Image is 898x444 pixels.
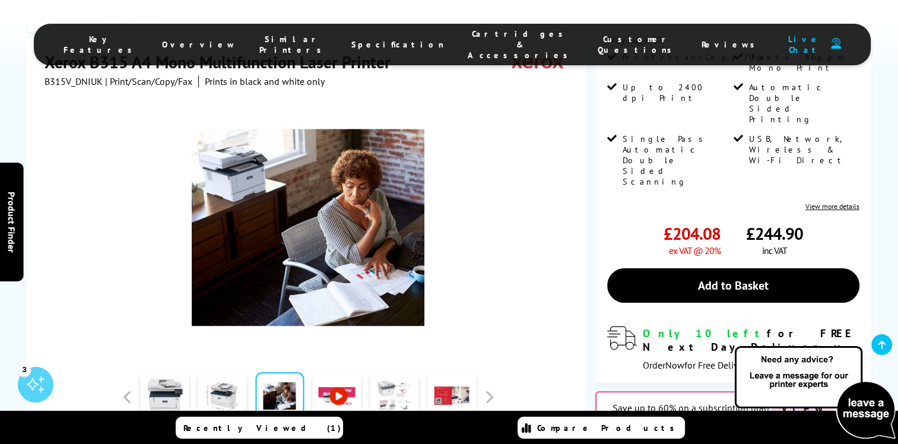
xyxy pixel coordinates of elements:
[732,344,898,442] img: Open Live Chat window
[105,75,192,87] span: | Print/Scan/Copy/Fax
[468,28,574,61] span: Cartridges & Accessories
[748,82,856,125] span: Automatic Double Sided Printing
[607,326,859,370] div: modal_delivery
[643,326,767,340] span: Only 10 left
[6,192,18,253] span: Product Finder
[518,417,685,439] a: Compare Products
[643,326,859,354] div: for FREE Next Day Delivery
[669,245,721,256] span: ex VAT @ 20%
[762,245,787,256] span: inc VAT
[64,34,138,55] span: Key Features
[665,359,684,371] span: Now
[537,423,681,433] span: Compare Products
[205,75,325,87] i: Prints in black and white only
[805,202,859,211] a: View more details
[831,38,841,49] img: user-headset-duotone.svg
[18,363,31,376] div: 3
[598,34,678,55] span: Customer Questions
[176,417,343,439] a: Recently Viewed (1)
[259,34,328,55] span: Similar Printers
[183,423,341,433] span: Recently Viewed (1)
[623,134,731,187] span: Single Pass Automatic Double Sided Scanning
[45,75,103,87] span: B315V_DNIUK
[748,134,856,166] span: USB, Network, Wireless & Wi-Fi Direct
[643,359,846,371] span: Order for Free Delivery [DATE] 03 September!
[664,223,721,245] span: £204.08
[746,223,803,245] span: £244.90
[785,34,825,55] span: Live Chat
[623,82,731,103] span: Up to 2400 dpi Print
[351,39,444,50] span: Specification
[192,111,424,344] img: Xerox B315 Thumbnail
[607,268,859,303] a: Add to Basket
[162,39,236,50] span: Overview
[612,402,769,414] span: Save up to 60% on a subscription plan
[702,39,761,50] span: Reviews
